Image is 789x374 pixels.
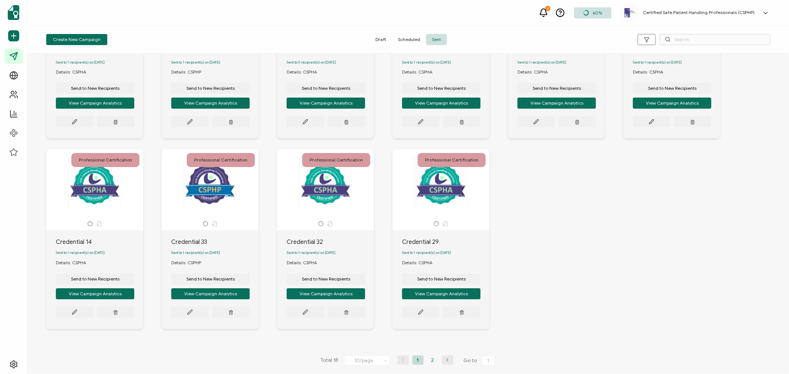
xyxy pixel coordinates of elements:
iframe: Chat Widget [752,339,789,374]
span: Create New Campaign [53,37,101,42]
span: Sent to 1 recipient(s) on [DATE] [56,60,105,65]
span: Sent to 1 recipient(s) on [DATE] [402,60,451,65]
span: Send to New Recipients [648,86,697,91]
span: Sent to 1 recipient(s) on [DATE] [287,251,336,255]
span: Total 18 [321,356,338,366]
button: View Campaign Analytics [287,98,365,109]
h5: Certified Safe Patient Handling Professionals (CSPHP) [643,10,755,15]
li: 2 [427,356,438,365]
span: Sent [426,34,447,45]
span: Send to New Recipients [186,277,235,281]
button: View Campaign Analytics [517,98,596,109]
div: Professional Certification [418,153,486,167]
div: Credential 32 [287,238,374,246]
div: Credential 33 [171,238,259,246]
img: sertifier-logomark-colored.svg [8,5,19,20]
button: Send to New Recipients [56,83,134,94]
div: Details: CSPHA [402,69,440,75]
li: 1 [412,356,424,365]
button: Send to New Recipients [402,273,481,285]
div: Details: CSPHP [171,69,209,75]
div: Details: CSPHA [56,259,94,266]
input: Select [344,356,390,365]
span: Send to New Recipients [302,277,350,281]
span: Send to New Recipients [533,86,581,91]
div: Details: CSPHA [402,259,440,266]
span: 60% [593,10,602,16]
button: View Campaign Analytics [287,288,365,299]
div: 7 [545,6,550,11]
button: Send to New Recipients [402,83,481,94]
button: View Campaign Analytics [56,288,134,299]
span: Send to New Recipients [417,277,466,281]
div: Credential 14 [56,238,143,246]
button: Send to New Recipients [56,273,134,285]
span: Draft [370,34,392,45]
span: Go to [464,356,496,366]
div: Professional Certification [302,153,370,167]
div: Details: CSPHA [633,69,671,75]
input: Search [660,34,771,45]
span: Send to New Recipients [417,86,466,91]
span: Sent to 0 recipient(s) on [DATE] [287,60,336,65]
span: Sent to 1 recipient(s) on [DATE] [402,251,451,255]
button: Send to New Recipients [287,83,365,94]
span: Send to New Recipients [71,277,119,281]
div: Details: CSPHA [56,69,94,75]
button: View Campaign Analytics [171,98,250,109]
div: Details: CSPHA [287,69,324,75]
img: 6ecc0237-9d5c-476e-a376-03e9add948da.png [624,8,635,17]
button: View Campaign Analytics [633,98,711,109]
span: Send to New Recipients [186,86,235,91]
button: Send to New Recipients [171,273,250,285]
span: Sent to 1 recipient(s) on [DATE] [517,60,566,65]
div: Details: CSPHA [517,69,555,75]
span: Send to New Recipients [71,86,119,91]
div: Details: CSPHP [171,259,209,266]
button: Send to New Recipients [287,273,365,285]
span: Sent to 1 recipient(s) on [DATE] [633,60,682,65]
div: Details: CSPHA [287,259,324,266]
span: Sent to 1 recipient(s) on [DATE] [56,251,105,255]
div: Professional Certification [187,153,255,167]
span: Scheduled [392,34,426,45]
button: View Campaign Analytics [56,98,134,109]
span: Send to New Recipients [302,86,350,91]
button: Send to New Recipients [171,83,250,94]
div: Professional Certification [71,153,139,167]
button: View Campaign Analytics [402,98,481,109]
span: Sent to 1 recipient(s) on [DATE] [171,60,220,65]
span: Sent to 1 recipient(s) on [DATE] [171,251,220,255]
button: Send to New Recipients [517,83,596,94]
button: View Campaign Analytics [402,288,481,299]
div: Credential 29 [402,238,489,246]
button: Create New Campaign [46,34,107,45]
button: View Campaign Analytics [171,288,250,299]
button: Send to New Recipients [633,83,711,94]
